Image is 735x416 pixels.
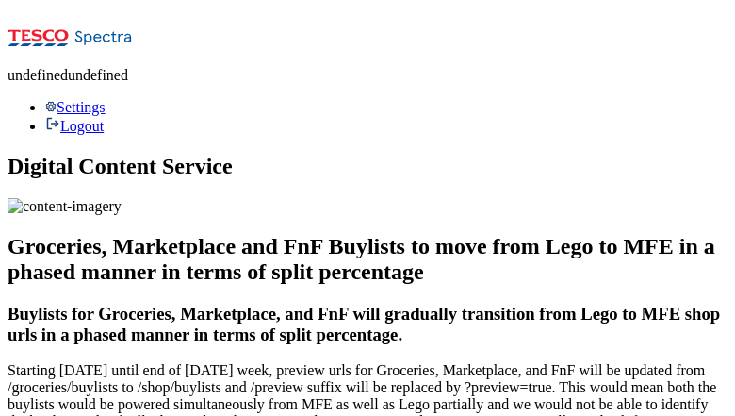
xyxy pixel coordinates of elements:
h1: Digital Content Service [8,154,727,179]
img: content-imagery [8,198,122,215]
span: undefinedundefined [8,67,128,83]
a: Logout [45,118,104,134]
a: Settings [45,99,106,115]
h2: Groceries, Marketplace and FnF Buylists to move from Lego to MFE in a phased manner in terms of s... [8,234,727,285]
h3: Buylists for Groceries, Marketplace, and FnF will gradually transition from Lego to MFE shop urls... [8,304,727,345]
